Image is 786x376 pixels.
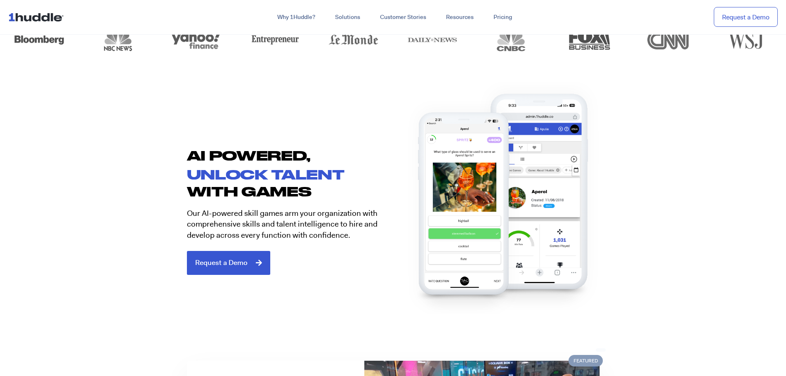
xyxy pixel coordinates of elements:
[187,185,393,198] h2: with games
[482,28,540,51] img: logo_cnbc
[436,10,484,25] a: Resources
[187,251,270,275] a: Request a Demo
[404,28,461,51] img: logo_dailynews
[472,28,550,51] div: 1 of 12
[314,28,393,51] a: logo_lemonde
[195,259,248,267] span: Request a Demo
[629,28,708,51] a: logo_cnn
[236,28,315,51] div: 10 of 12
[157,28,236,51] a: logo_yahoo
[157,28,236,51] div: 9 of 12
[246,28,304,51] img: logo_entrepreneur
[393,28,472,51] div: 12 of 12
[79,28,158,51] a: logo_nbc
[569,355,603,367] span: Featured
[8,9,67,25] img: ...
[550,28,629,51] a: logo_fox
[629,28,708,51] div: 3 of 12
[325,10,370,25] a: Solutions
[10,28,68,51] img: logo_bloomberg
[370,10,436,25] a: Customer Stories
[314,28,393,51] div: 11 of 12
[472,28,550,51] a: logo_cnbc
[187,147,393,163] h2: AI POWERED,
[79,28,158,51] div: 8 of 12
[393,28,472,51] a: logo_dailynews
[236,28,315,51] a: logo_entrepreneur
[267,10,325,25] a: Why 1Huddle?
[187,168,393,181] h2: unlock talent
[187,208,387,241] p: Our AI-powered skill games arm your organization with comprehensive skills and talent intelligenc...
[639,28,697,51] img: logo_cnn
[714,7,778,27] a: Request a Demo
[168,28,225,51] img: logo_yahoo
[484,10,522,25] a: Pricing
[89,28,147,51] img: logo_nbc
[325,28,382,51] img: logo_lemonde
[561,28,618,51] img: logo_fox
[550,28,629,51] div: 2 of 12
